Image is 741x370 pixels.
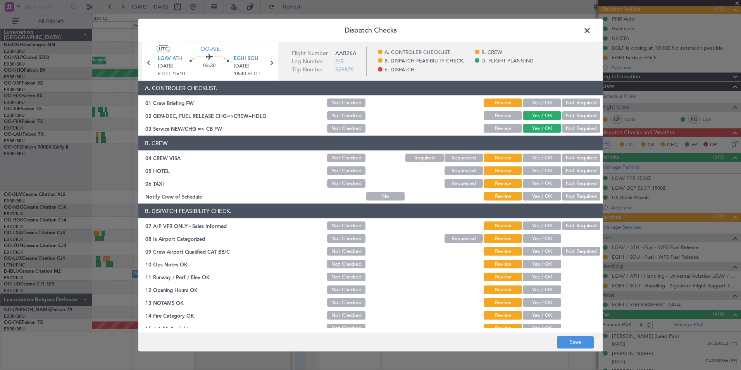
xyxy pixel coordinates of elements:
button: Not Required [562,99,600,107]
button: Not Required [562,221,600,230]
button: Not Required [562,192,600,201]
button: Not Required [562,179,600,188]
header: Dispatch Checks [138,19,603,42]
button: Not Required [562,247,600,256]
button: Not Required [562,111,600,120]
button: Not Required [562,166,600,175]
button: Not Required [562,124,600,133]
button: Not Required [562,154,600,162]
